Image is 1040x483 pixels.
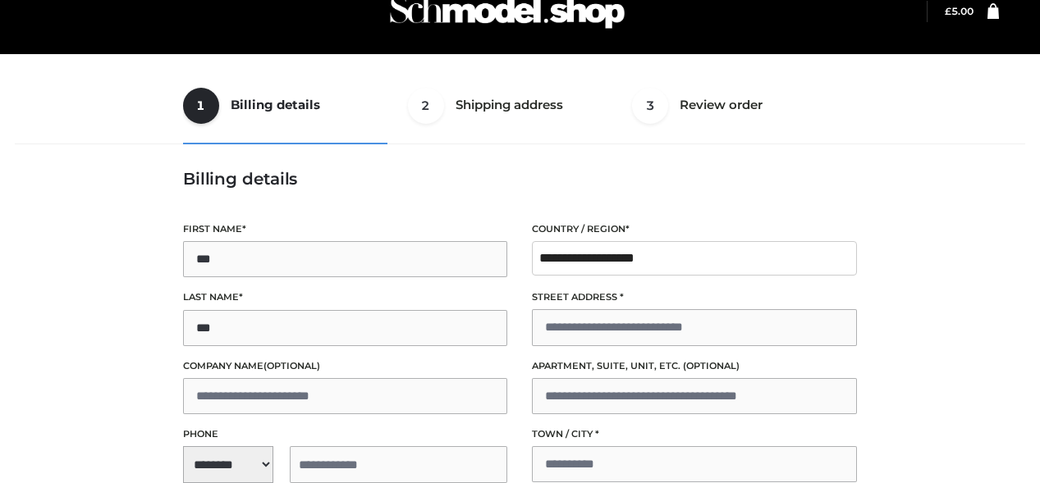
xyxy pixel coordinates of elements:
label: Phone [183,426,508,442]
label: Apartment, suite, unit, etc. [532,358,857,374]
span: £ [945,5,951,17]
label: First name [183,221,508,237]
span: (optional) [263,360,320,371]
label: Town / City [532,426,857,442]
a: £5.00 [945,5,974,17]
span: (optional) [683,360,740,371]
label: Last name [183,289,508,305]
bdi: 5.00 [945,5,974,17]
label: Company name [183,358,508,374]
label: Country / Region [532,221,857,237]
h3: Billing details [183,169,857,189]
label: Street address [532,289,857,305]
